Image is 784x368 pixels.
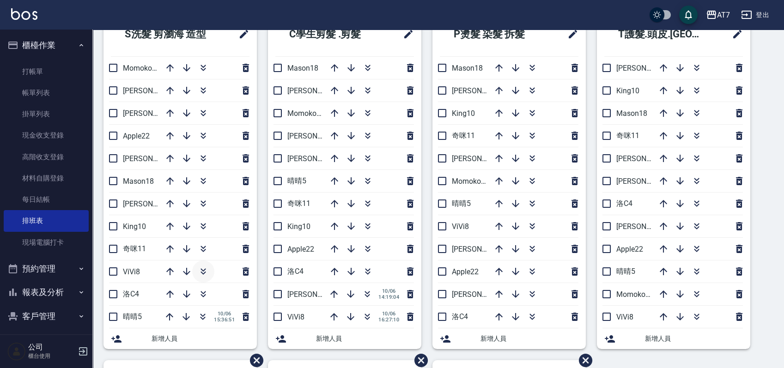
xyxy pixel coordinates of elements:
[616,64,676,72] span: [PERSON_NAME]2
[378,317,399,323] span: 16:27:10
[287,267,304,276] span: 洛C4
[616,267,635,276] span: 晴晴5
[123,199,182,208] span: [PERSON_NAME]6
[604,18,720,51] h2: T護髮.頭皮.[GEOGRAPHIC_DATA]
[287,290,347,299] span: [PERSON_NAME]6
[123,290,139,298] span: 洛C4
[452,222,469,231] span: ViVi8
[452,312,468,321] span: 洛C4
[597,328,750,349] div: 新增人員
[4,125,89,146] a: 現金收支登錄
[4,82,89,103] a: 帳單列表
[4,168,89,189] a: 材料自購登錄
[452,109,475,118] span: King10
[480,334,578,344] span: 新增人員
[645,334,743,344] span: 新增人員
[214,317,235,323] span: 15:36:51
[233,23,249,45] span: 修改班表的標題
[616,131,639,140] span: 奇咪11
[737,6,773,24] button: 登出
[287,154,347,163] span: [PERSON_NAME]2
[616,154,676,163] span: [PERSON_NAME]6
[562,23,578,45] span: 修改班表的標題
[616,86,639,95] span: King10
[4,146,89,168] a: 高階收支登錄
[123,86,182,95] span: [PERSON_NAME]7
[452,177,489,186] span: Momoko12
[275,18,386,51] h2: C學生剪髮 .剪髮
[4,304,89,328] button: 客戶管理
[287,64,318,72] span: Mason18
[452,64,483,72] span: Mason18
[123,222,146,231] span: King10
[4,210,89,231] a: 排班表
[287,132,347,140] span: [PERSON_NAME]7
[123,154,182,163] span: [PERSON_NAME]2
[4,61,89,82] a: 打帳單
[287,176,306,185] span: 晴晴5
[103,328,257,349] div: 新增人員
[440,18,550,51] h2: P燙髮 染髮 拆髮
[4,232,89,253] a: 現場電腦打卡
[432,328,586,349] div: 新增人員
[123,109,182,118] span: [PERSON_NAME]9
[28,343,75,352] h5: 公司
[7,342,26,361] img: Person
[4,280,89,304] button: 報表及分析
[717,9,730,21] div: AT7
[28,352,75,360] p: 櫃台使用
[316,334,414,344] span: 新增人員
[287,245,314,253] span: Apple22
[123,177,154,186] span: Mason18
[616,245,643,253] span: Apple22
[287,109,325,118] span: Momoko12
[378,288,399,294] span: 10/06
[4,257,89,281] button: 預約管理
[452,199,471,208] span: 晴晴5
[452,154,511,163] span: [PERSON_NAME]7
[11,8,37,20] img: Logo
[378,311,399,317] span: 10/06
[268,328,421,349] div: 新增人員
[287,86,347,95] span: [PERSON_NAME]9
[452,245,511,253] span: [PERSON_NAME]2
[616,313,633,321] span: ViVi8
[452,290,511,299] span: [PERSON_NAME]6
[616,109,647,118] span: Mason18
[616,199,632,208] span: 洛C4
[616,177,676,186] span: [PERSON_NAME]9
[287,313,304,321] span: ViVi8
[152,334,249,344] span: 新增人員
[123,64,160,72] span: Momoko12
[452,267,479,276] span: Apple22
[378,294,399,300] span: 14:19:04
[4,189,89,210] a: 每日結帳
[452,86,511,95] span: [PERSON_NAME]9
[702,6,734,24] button: AT7
[4,33,89,57] button: 櫃檯作業
[452,131,475,140] span: 奇咪11
[123,132,150,140] span: Apple22
[111,18,226,51] h2: S洗髮 剪瀏海 造型
[616,290,654,299] span: Momoko12
[397,23,414,45] span: 修改班表的標題
[123,267,140,276] span: ViVi8
[123,244,146,253] span: 奇咪11
[123,312,142,321] span: 晴晴5
[679,6,698,24] button: save
[287,199,310,208] span: 奇咪11
[726,23,743,45] span: 修改班表的標題
[214,311,235,317] span: 10/06
[616,222,676,231] span: [PERSON_NAME]7
[4,328,89,352] button: 員工及薪資
[287,222,310,231] span: King10
[4,103,89,125] a: 掛單列表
